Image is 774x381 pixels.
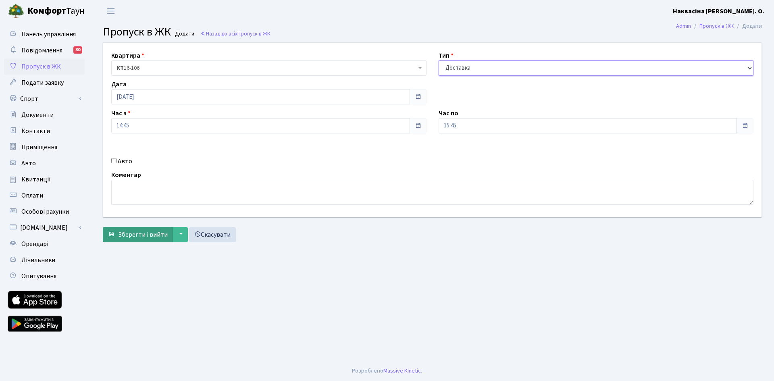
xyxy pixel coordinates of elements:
[237,30,270,37] span: Пропуск в ЖК
[21,239,48,248] span: Орендарі
[4,171,85,187] a: Квитанції
[4,252,85,268] a: Лічильники
[4,26,85,42] a: Панель управління
[4,91,85,107] a: Спорт
[118,230,168,239] span: Зберегти і вийти
[21,207,69,216] span: Особові рахунки
[27,4,85,18] span: Таун
[734,22,762,31] li: Додати
[111,79,127,89] label: Дата
[4,123,85,139] a: Контакти
[699,22,734,30] a: Пропуск в ЖК
[8,3,24,19] img: logo.png
[21,143,57,152] span: Приміщення
[4,204,85,220] a: Особові рахунки
[111,170,141,180] label: Коментар
[439,108,458,118] label: Час по
[73,46,82,54] div: 30
[21,46,62,55] span: Повідомлення
[101,4,121,18] button: Переключити навігацію
[4,139,85,155] a: Приміщення
[118,156,132,166] label: Авто
[4,268,85,284] a: Опитування
[4,155,85,171] a: Авто
[21,175,51,184] span: Квитанції
[21,256,55,264] span: Лічильники
[21,62,61,71] span: Пропуск в ЖК
[111,51,144,60] label: Квартира
[103,227,173,242] button: Зберегти і вийти
[4,236,85,252] a: Орендарі
[4,220,85,236] a: [DOMAIN_NAME]
[21,191,43,200] span: Оплати
[673,7,764,16] b: Наквасіна [PERSON_NAME]. О.
[664,18,774,35] nav: breadcrumb
[4,107,85,123] a: Документи
[352,366,422,375] div: Розроблено .
[4,75,85,91] a: Подати заявку
[439,51,454,60] label: Тип
[111,60,427,76] span: <b>КТ</b>&nbsp;&nbsp;&nbsp;&nbsp;16-106
[4,187,85,204] a: Оплати
[189,227,236,242] a: Скасувати
[4,42,85,58] a: Повідомлення30
[673,6,764,16] a: Наквасіна [PERSON_NAME]. О.
[111,108,131,118] label: Час з
[103,24,171,40] span: Пропуск в ЖК
[21,30,76,39] span: Панель управління
[4,58,85,75] a: Пропуск в ЖК
[21,159,36,168] span: Авто
[200,30,270,37] a: Назад до всіхПропуск в ЖК
[21,78,64,87] span: Подати заявку
[173,31,197,37] small: Додати .
[676,22,691,30] a: Admin
[117,64,124,72] b: КТ
[383,366,421,375] a: Massive Kinetic
[117,64,416,72] span: <b>КТ</b>&nbsp;&nbsp;&nbsp;&nbsp;16-106
[27,4,66,17] b: Комфорт
[21,110,54,119] span: Документи
[21,127,50,135] span: Контакти
[21,272,56,281] span: Опитування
